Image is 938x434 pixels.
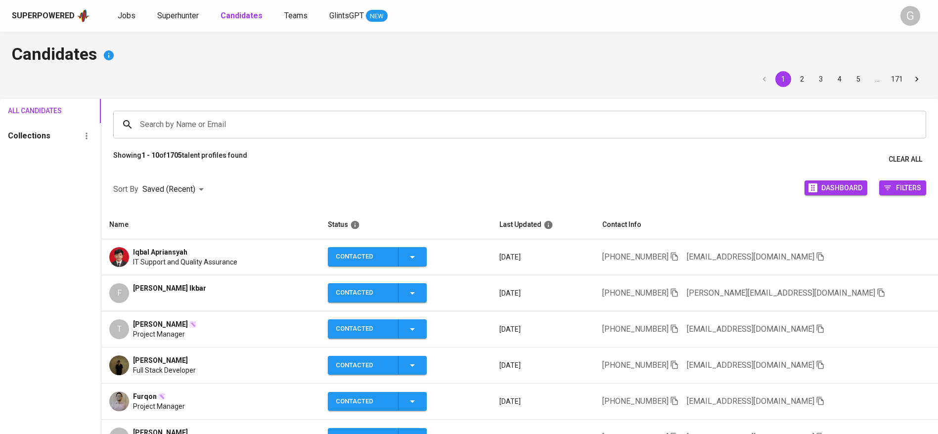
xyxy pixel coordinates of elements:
[336,283,390,303] div: Contacted
[158,392,166,400] img: magic_wand.svg
[133,319,188,329] span: [PERSON_NAME]
[889,153,922,166] span: Clear All
[499,252,586,262] p: [DATE]
[499,324,586,334] p: [DATE]
[109,247,129,267] img: 1a24e7652773a67f3ea33b8629276d13.jpg
[12,43,926,67] h4: Candidates
[869,74,885,84] div: …
[602,396,669,406] span: [PHONE_NUMBER]
[101,211,319,239] th: Name
[133,247,187,257] span: Iqbal Apriansyah
[909,71,925,87] button: Go to next page
[118,11,135,20] span: Jobs
[113,150,247,169] p: Showing of talent profiles found
[687,360,814,370] span: [EMAIL_ADDRESS][DOMAIN_NAME]
[133,257,237,267] span: IT Support and Quality Assurance
[832,71,848,87] button: Go to page 4
[113,183,138,195] p: Sort By
[77,8,90,23] img: app logo
[320,211,491,239] th: Status
[157,10,201,22] a: Superhunter
[328,247,427,266] button: Contacted
[602,360,669,370] span: [PHONE_NUMBER]
[133,391,157,401] span: Furqon
[133,329,185,339] span: Project Manager
[133,355,188,365] span: [PERSON_NAME]
[133,283,206,293] span: [PERSON_NAME] Ikbar
[109,283,129,303] div: F
[900,6,920,26] div: G
[885,150,926,169] button: Clear All
[328,283,427,303] button: Contacted
[328,319,427,339] button: Contacted
[775,71,791,87] button: page 1
[336,319,390,339] div: Contacted
[133,401,185,411] span: Project Manager
[328,356,427,375] button: Contacted
[329,11,364,20] span: GlintsGPT
[755,71,926,87] nav: pagination navigation
[284,11,308,20] span: Teams
[12,8,90,23] a: Superpoweredapp logo
[602,324,669,334] span: [PHONE_NUMBER]
[221,11,263,20] b: Candidates
[687,396,814,406] span: [EMAIL_ADDRESS][DOMAIN_NAME]
[221,10,265,22] a: Candidates
[794,71,810,87] button: Go to page 2
[8,129,50,143] h6: Collections
[118,10,137,22] a: Jobs
[157,11,199,20] span: Superhunter
[687,252,814,261] span: [EMAIL_ADDRESS][DOMAIN_NAME]
[336,247,390,266] div: Contacted
[896,181,921,194] span: Filters
[8,105,49,117] span: All Candidates
[879,180,926,195] button: Filters
[166,151,182,159] b: 1705
[329,10,388,22] a: GlintsGPT NEW
[804,180,867,195] button: Dashboard
[687,288,875,298] span: [PERSON_NAME][EMAIL_ADDRESS][DOMAIN_NAME]
[109,355,129,375] img: 55cb6fec18ac38887c5b1e6210f1edb4.jpg
[499,360,586,370] p: [DATE]
[141,151,159,159] b: 1 - 10
[821,181,862,194] span: Dashboard
[12,10,75,22] div: Superpowered
[284,10,310,22] a: Teams
[888,71,906,87] button: Go to page 171
[602,252,669,261] span: [PHONE_NUMBER]
[687,324,814,334] span: [EMAIL_ADDRESS][DOMAIN_NAME]
[336,392,390,411] div: Contacted
[594,211,938,239] th: Contact Info
[142,183,195,195] p: Saved (Recent)
[813,71,829,87] button: Go to page 3
[499,396,586,406] p: [DATE]
[109,319,129,339] div: T
[328,392,427,411] button: Contacted
[189,320,197,328] img: magic_wand.svg
[499,288,586,298] p: [DATE]
[336,356,390,375] div: Contacted
[133,365,196,375] span: Full Stack Developer
[109,391,129,411] img: bb06130af805ee76b648a351eea2c284.jpg
[602,288,669,298] span: [PHONE_NUMBER]
[142,180,207,199] div: Saved (Recent)
[850,71,866,87] button: Go to page 5
[491,211,594,239] th: Last Updated
[366,11,388,21] span: NEW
